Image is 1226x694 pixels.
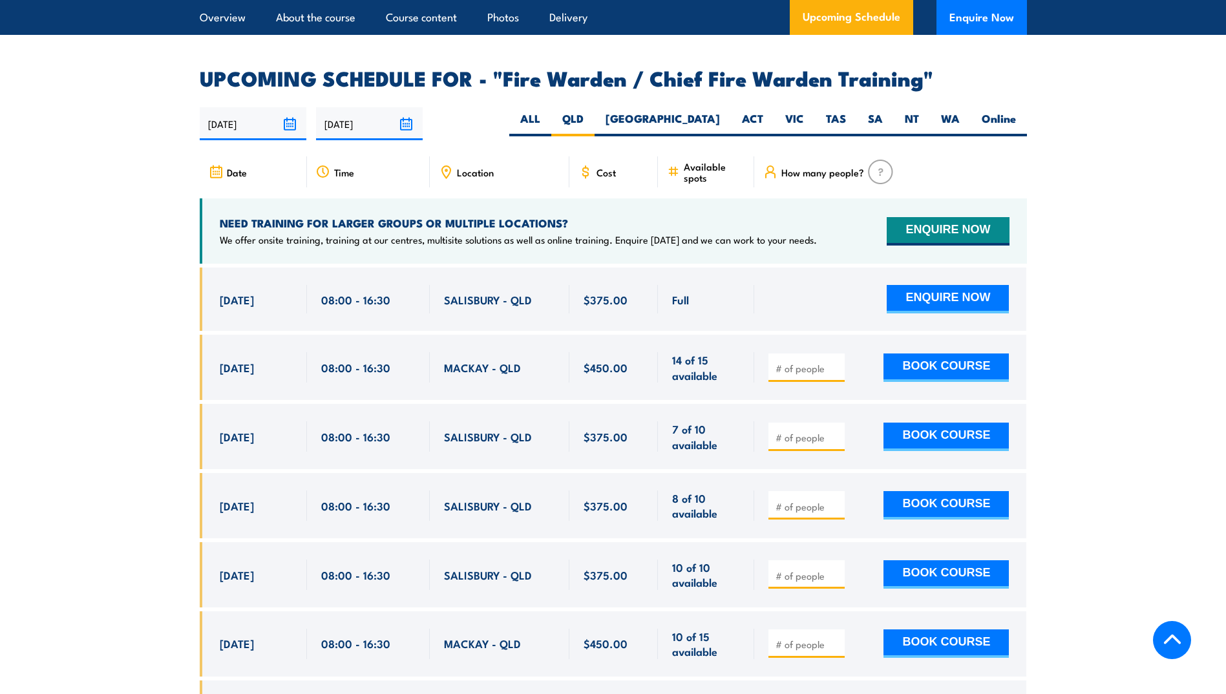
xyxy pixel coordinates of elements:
span: 08:00 - 16:30 [321,636,390,651]
span: 08:00 - 16:30 [321,360,390,375]
span: [DATE] [220,498,254,513]
button: BOOK COURSE [883,560,1009,589]
label: NT [894,111,930,136]
input: To date [316,107,423,140]
label: [GEOGRAPHIC_DATA] [595,111,731,136]
span: [DATE] [220,292,254,307]
span: $375.00 [584,498,628,513]
label: ALL [509,111,551,136]
span: SALISBURY - QLD [444,429,532,444]
span: $450.00 [584,360,628,375]
button: ENQUIRE NOW [887,217,1009,246]
span: [DATE] [220,429,254,444]
span: [DATE] [220,360,254,375]
input: # of people [776,638,840,651]
span: SALISBURY - QLD [444,498,532,513]
span: Time [334,167,354,178]
p: We offer onsite training, training at our centres, multisite solutions as well as online training... [220,233,817,246]
span: 08:00 - 16:30 [321,498,390,513]
input: # of people [776,569,840,582]
span: 10 of 10 available [672,560,740,590]
span: $450.00 [584,636,628,651]
span: $375.00 [584,429,628,444]
label: TAS [815,111,857,136]
input: # of people [776,431,840,444]
label: SA [857,111,894,136]
label: VIC [774,111,815,136]
button: BOOK COURSE [883,353,1009,382]
span: 08:00 - 16:30 [321,429,390,444]
span: Full [672,292,689,307]
button: BOOK COURSE [883,423,1009,451]
span: SALISBURY - QLD [444,567,532,582]
span: [DATE] [220,636,254,651]
span: 7 of 10 available [672,421,740,452]
span: How many people? [781,167,864,178]
span: Available spots [684,161,745,183]
span: MACKAY - QLD [444,360,521,375]
input: # of people [776,362,840,375]
h4: NEED TRAINING FOR LARGER GROUPS OR MULTIPLE LOCATIONS? [220,216,817,230]
span: MACKAY - QLD [444,636,521,651]
span: [DATE] [220,567,254,582]
span: Cost [597,167,616,178]
button: BOOK COURSE [883,491,1009,520]
input: From date [200,107,306,140]
label: Online [971,111,1027,136]
span: 14 of 15 available [672,352,740,383]
span: $375.00 [584,567,628,582]
button: ENQUIRE NOW [887,285,1009,313]
span: 8 of 10 available [672,490,740,521]
span: 08:00 - 16:30 [321,567,390,582]
button: BOOK COURSE [883,629,1009,658]
span: 08:00 - 16:30 [321,292,390,307]
label: ACT [731,111,774,136]
input: # of people [776,500,840,513]
span: 10 of 15 available [672,629,740,659]
label: QLD [551,111,595,136]
span: Date [227,167,247,178]
h2: UPCOMING SCHEDULE FOR - "Fire Warden / Chief Fire Warden Training" [200,68,1027,87]
span: SALISBURY - QLD [444,292,532,307]
span: $375.00 [584,292,628,307]
span: Location [457,167,494,178]
label: WA [930,111,971,136]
